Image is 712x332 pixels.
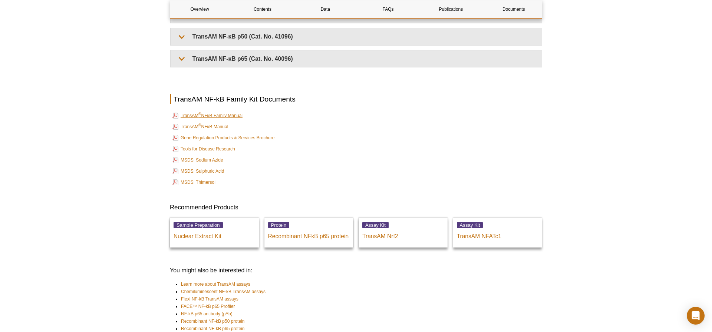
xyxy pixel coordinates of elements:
[170,218,259,248] a: Sample Preparation Nuclear Extract Kit
[181,288,266,295] a: Chemiluminescent NF-kB TransAM assays
[170,94,542,104] h2: TransAM NF-kB Family Kit Documents
[264,218,353,248] a: Protein Recombinant NFkB p65 protein
[362,222,389,228] span: Assay Kit
[296,0,355,18] a: Data
[172,178,215,187] a: MSDS: Thimersol
[174,229,255,240] p: Nuclear Extract Kit
[359,218,448,248] a: Assay Kit TransAM Nrf2
[174,222,223,228] span: Sample Preparation
[181,318,244,325] a: Recombinant NF-kB p50 protein
[484,0,543,18] a: Documents
[171,28,542,45] summary: TransAM NF-κB p50 (Cat. No. 41096)
[170,266,542,275] h3: You might also be interested in:
[181,295,238,303] a: Flexi NF-kB TransAM assays
[172,156,223,165] a: MSDS: Sodium Azide
[233,0,292,18] a: Contents
[198,112,201,116] sup: ®
[362,229,444,240] p: TransAM Nrf2
[181,303,235,310] a: FACE™ NF-kB p65 Profiler
[181,310,233,318] a: NF-kB p65 antibody (pAb)
[359,0,418,18] a: FAQs
[172,133,274,142] a: Gene Regulation Products & Services Brochure
[172,122,228,131] a: TransAM®NFκB Manual
[170,203,542,212] h3: Recommended Products
[172,145,235,153] a: Tools for Disease Research
[268,222,290,228] span: Protein
[268,229,350,240] p: Recombinant NFkB p65 protein
[453,218,542,248] a: Assay Kit TransAM NFATc1
[181,280,250,288] a: Learn more about TransAM assays
[172,111,243,120] a: TransAM®NFκB Family Manual
[687,307,705,325] div: Open Intercom Messenger
[457,222,483,228] span: Assay Kit
[198,123,201,127] sup: ®
[170,0,229,18] a: Overview
[457,229,538,240] p: TransAM NFATc1
[421,0,480,18] a: Publications
[171,50,542,67] summary: TransAM NF-κB p65 (Cat. No. 40096)
[172,167,224,176] a: MSDS: Sulphuric Acid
